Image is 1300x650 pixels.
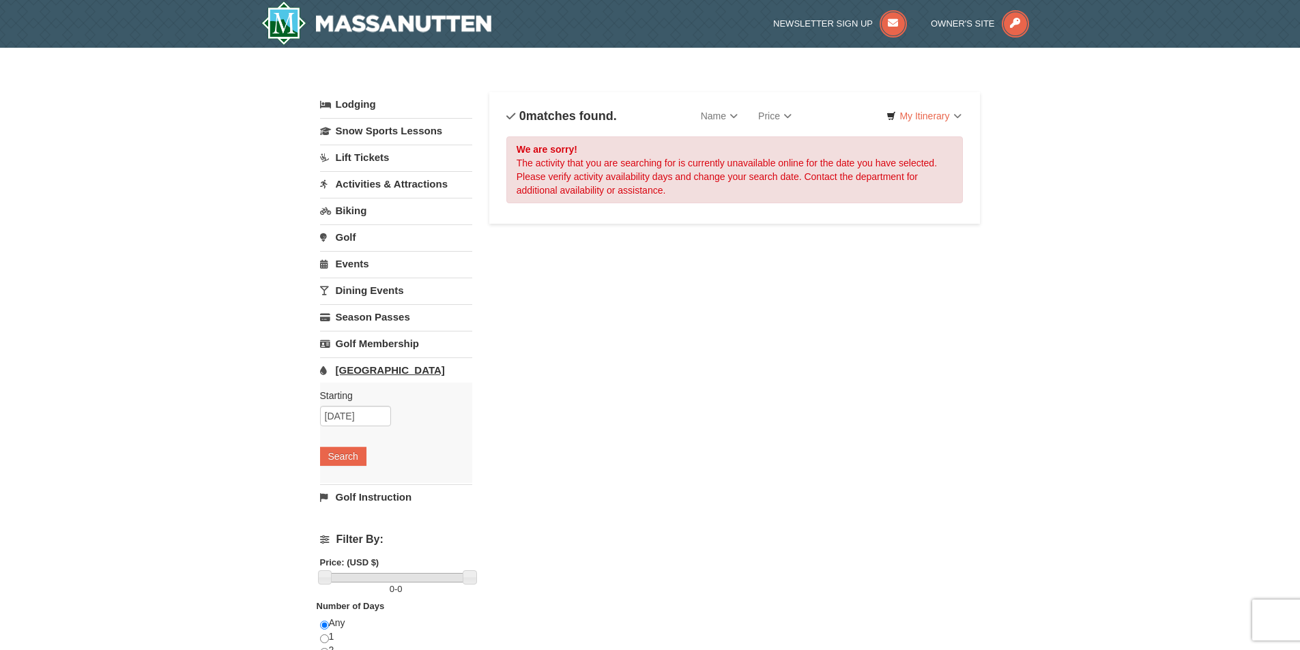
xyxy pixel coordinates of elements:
[320,533,472,546] h4: Filter By:
[317,601,385,611] strong: Number of Days
[320,171,472,196] a: Activities & Attractions
[320,389,462,402] label: Starting
[320,145,472,170] a: Lift Tickets
[773,18,873,29] span: Newsletter Sign Up
[773,18,907,29] a: Newsletter Sign Up
[519,109,526,123] span: 0
[931,18,1029,29] a: Owner's Site
[320,304,472,329] a: Season Passes
[397,584,402,594] span: 0
[320,278,472,303] a: Dining Events
[878,106,970,126] a: My Itinerary
[691,102,748,130] a: Name
[320,331,472,356] a: Golf Membership
[320,447,366,466] button: Search
[517,144,577,155] strong: We are sorry!
[506,109,617,123] h4: matches found.
[320,357,472,383] a: [GEOGRAPHIC_DATA]
[320,251,472,276] a: Events
[320,92,472,117] a: Lodging
[320,224,472,250] a: Golf
[506,136,964,203] div: The activity that you are searching for is currently unavailable online for the date you have sel...
[320,118,472,143] a: Snow Sports Lessons
[390,584,394,594] span: 0
[748,102,802,130] a: Price
[261,1,492,45] a: Massanutten Resort
[320,582,472,596] label: -
[261,1,492,45] img: Massanutten Resort Logo
[931,18,995,29] span: Owner's Site
[320,557,379,567] strong: Price: (USD $)
[320,198,472,223] a: Biking
[320,484,472,509] a: Golf Instruction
